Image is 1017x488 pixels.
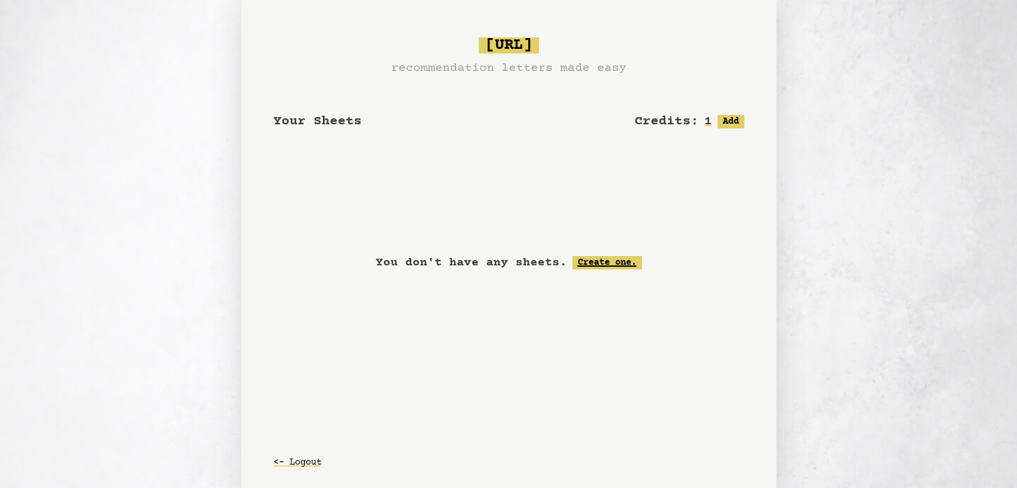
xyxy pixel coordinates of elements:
h2: 1 [704,112,712,131]
h3: recommendation letters made easy [391,59,627,78]
button: Add [717,115,744,128]
p: You don't have any sheets. [376,253,567,272]
span: Your Sheets [273,114,362,129]
span: [URL] [479,37,539,53]
a: Create one. [572,256,642,269]
h2: Credits: [635,112,699,131]
button: <- Logout [273,451,322,475]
